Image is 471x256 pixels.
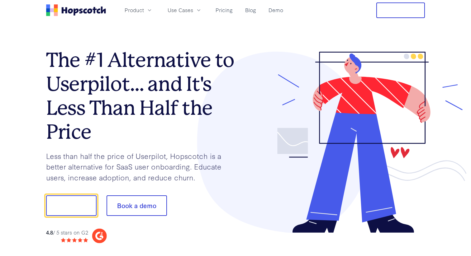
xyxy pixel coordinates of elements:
[46,229,88,236] div: / 5 stars on G2
[125,6,144,14] span: Product
[107,195,167,216] button: Book a demo
[46,151,235,183] p: Less than half the price of Userpilot, Hopscotch is a better alternative for SaaS user onboarding...
[46,4,106,16] a: Home
[164,5,206,15] button: Use Cases
[46,195,97,216] button: Show me!
[243,5,259,15] a: Blog
[46,48,235,144] h1: The #1 Alternative to Userpilot... and It's Less Than Half the Price
[121,5,156,15] button: Product
[46,229,53,236] strong: 4.8
[376,2,425,18] button: Free Trial
[266,5,286,15] a: Demo
[213,5,235,15] a: Pricing
[168,6,193,14] span: Use Cases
